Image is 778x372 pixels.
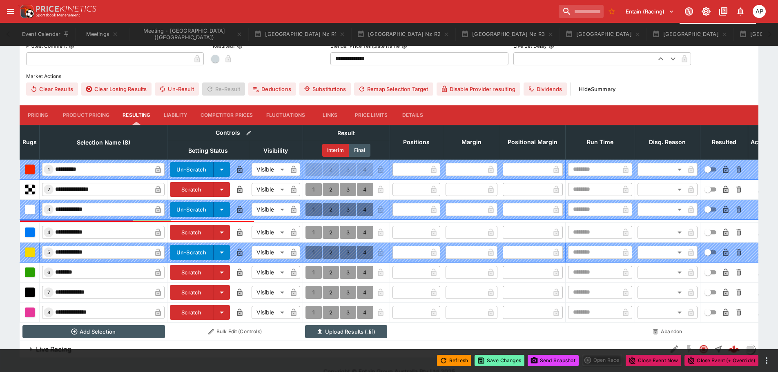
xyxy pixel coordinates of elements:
div: Visible [252,226,287,239]
span: 4 [46,229,52,235]
span: Selection Name (8) [68,138,139,147]
button: Save Changes [475,355,524,366]
button: Links [312,105,348,125]
span: 6 [46,270,52,275]
button: Meeting - Ascot Park Nz (NZ) [130,23,247,46]
span: Re-Result [202,82,245,96]
button: 3 [340,286,356,299]
th: Run Time [565,125,635,159]
th: Result [303,125,390,141]
button: 3 [340,226,356,239]
img: Sportsbook Management [36,13,80,17]
button: SGM Disabled [682,342,696,356]
img: logo-cerberus--red.svg [728,343,740,355]
div: Visible [252,163,287,176]
button: Scratch [170,285,214,300]
button: Closed [696,342,711,356]
input: search [559,5,604,18]
th: Actions [748,125,775,159]
div: Visible [252,203,287,216]
button: [GEOGRAPHIC_DATA] [647,23,733,46]
button: 2 [323,226,339,239]
button: Scratch [170,182,214,197]
span: 8 [46,310,52,315]
p: Resulted? [209,42,235,49]
button: Refresh [437,355,471,366]
button: 3 [340,183,356,196]
button: 2 [323,246,339,259]
button: Dividends [524,82,567,96]
th: Resulted [700,125,748,159]
button: Scratch [170,305,214,320]
button: Resulted? [237,43,243,49]
button: Add Selection [22,325,165,338]
button: Deductions [248,82,296,96]
button: Un-Scratch [170,202,214,217]
button: Interim [322,144,349,157]
button: Product Pricing [56,105,116,125]
button: Protest Comment [69,43,74,49]
button: [GEOGRAPHIC_DATA] Nz R1 [249,23,350,46]
span: 1 [46,167,51,172]
button: Competitor Prices [194,105,260,125]
button: Pricing [20,105,56,125]
button: Send Snapshot [528,355,579,366]
button: Documentation [716,4,731,19]
div: bcb67396-57c0-4ca6-aa2c-69ce3ec16a99 [728,343,740,355]
button: Allan Pollitt [750,2,768,20]
img: liveracing [746,345,755,354]
button: Meetings [76,23,128,46]
button: Scratch [170,225,214,240]
button: Live Bet Delay [548,43,554,49]
span: Visibility [254,146,297,156]
div: Visible [252,183,287,196]
p: Live Bet Delay [513,42,547,49]
button: 3 [340,306,356,319]
button: Substitutions [299,82,351,96]
th: Margin [443,125,500,159]
button: 4 [357,266,373,279]
button: Abandon [637,325,698,338]
p: Blender Price Template Name [330,42,400,49]
button: more [762,356,771,365]
span: 7 [46,290,51,295]
button: 1 [305,266,322,279]
button: 3 [340,266,356,279]
label: Market Actions [26,70,752,82]
button: 1 [305,286,322,299]
button: 2 [323,203,339,216]
button: 3 [340,246,356,259]
h6: Live Racing [36,345,71,354]
button: 4 [357,203,373,216]
button: Resulting [116,105,157,125]
button: Connected to PK [682,4,696,19]
button: Select Tenant [621,5,679,18]
button: 1 [305,306,322,319]
button: 4 [357,226,373,239]
span: 3 [46,207,52,212]
button: Upload Results (.lif) [305,325,387,338]
button: Remap Selection Target [354,82,433,96]
button: Blender Price Template Name [401,43,407,49]
button: Un-Scratch [170,245,214,260]
button: 4 [357,246,373,259]
div: Visible [252,246,287,259]
button: 2 [323,183,339,196]
button: Straight [711,342,726,356]
div: Allan Pollitt [753,5,766,18]
button: [GEOGRAPHIC_DATA] Nz R3 [456,23,559,46]
div: liveracing [745,344,755,354]
img: PriceKinetics Logo [18,3,34,20]
button: Final [349,144,370,157]
button: 1 [305,203,322,216]
button: 4 [357,306,373,319]
button: Edit Detail [667,342,682,356]
button: HideSummary [574,82,620,96]
span: 2 [46,187,52,192]
button: Close Event Now [626,355,681,366]
button: Price Limits [348,105,394,125]
th: Disq. Reason [635,125,700,159]
button: 4 [357,286,373,299]
div: Visible [252,286,287,299]
p: Protest Comment [26,42,67,49]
